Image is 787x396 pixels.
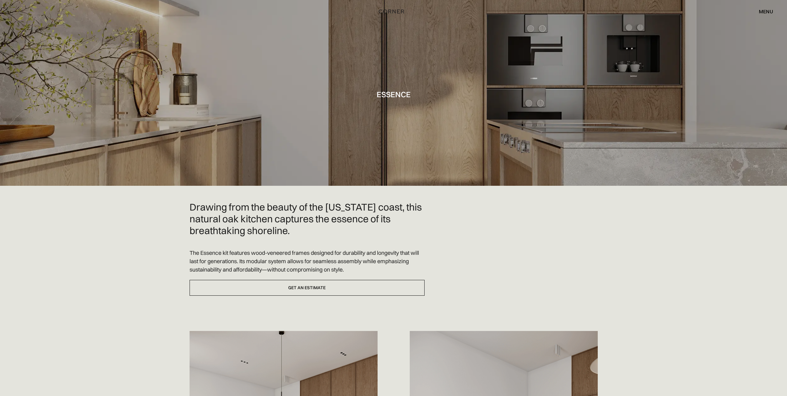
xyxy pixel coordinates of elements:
[190,249,425,274] p: The Essence kit features wood-veneered frames designed for durability and longevity that will las...
[190,201,425,236] h2: Drawing from the beauty of the [US_STATE] coast, this natural oak kitchen captures the essence of...
[190,280,425,296] a: Get an estimate
[759,9,773,14] div: menu
[364,7,423,15] a: home
[377,90,411,98] h1: Essence
[753,6,773,17] div: menu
